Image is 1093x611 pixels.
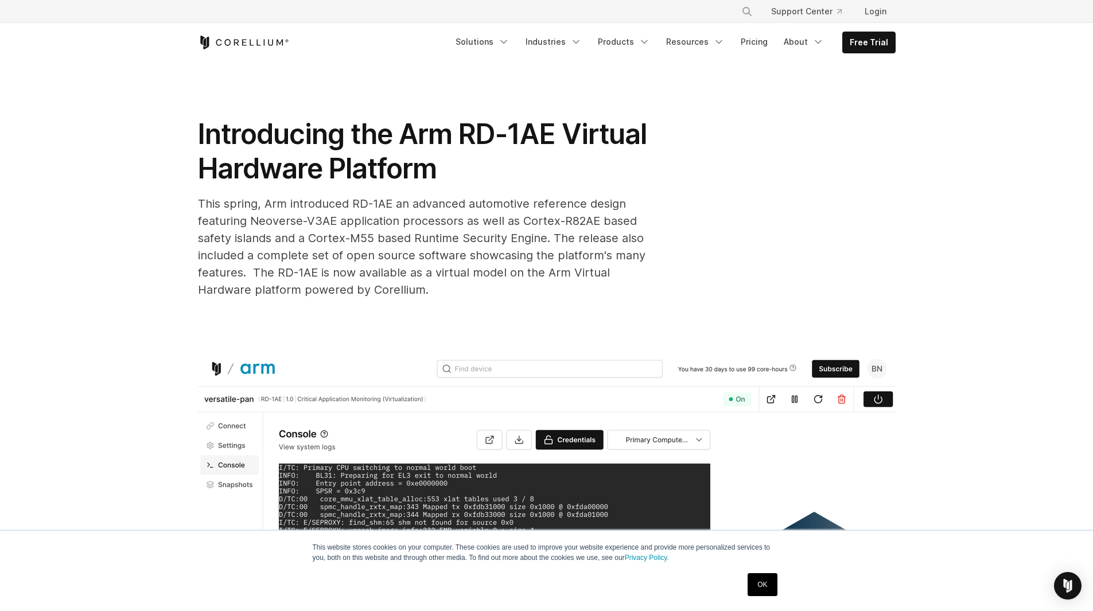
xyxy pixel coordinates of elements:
button: Search [737,1,757,22]
p: This website stores cookies on your computer. These cookies are used to improve your website expe... [313,542,781,563]
a: OK [748,573,777,596]
a: Privacy Policy. [625,554,669,562]
a: Industries [519,32,589,52]
span: Introducing the Arm RD-1AE Virtual Hardware Platform [198,117,647,185]
a: Login [855,1,896,22]
a: Support Center [762,1,851,22]
a: Resources [659,32,732,52]
span: This spring, Arm introduced RD-1AE an advanced automotive reference design featuring Neoverse-V3A... [198,197,645,297]
div: Navigation Menu [728,1,896,22]
a: Products [591,32,657,52]
a: Corellium Home [198,36,289,49]
a: About [777,32,831,52]
div: Open Intercom Messenger [1054,572,1082,600]
a: Pricing [734,32,775,52]
a: Solutions [449,32,516,52]
div: Navigation Menu [449,32,896,53]
a: Free Trial [843,32,895,53]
